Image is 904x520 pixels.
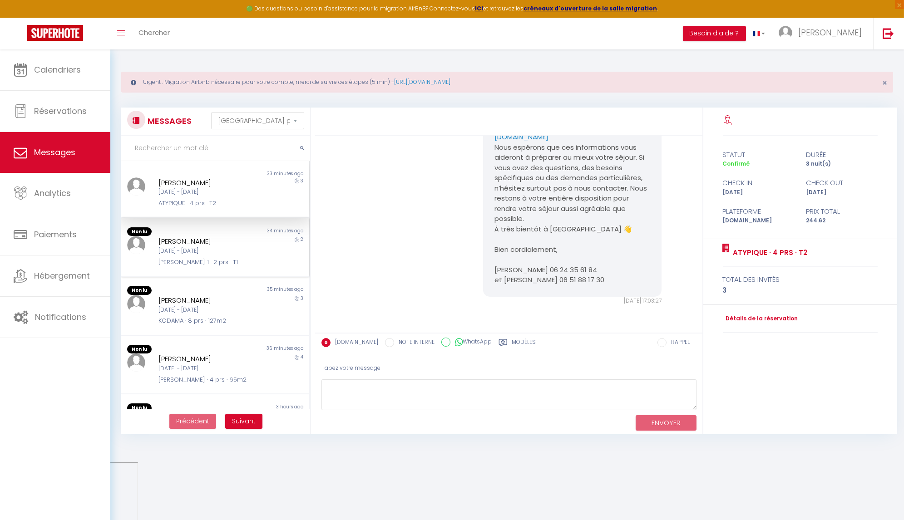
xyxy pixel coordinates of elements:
label: Modèles [512,338,536,349]
div: [DATE] - [DATE] [158,188,257,196]
img: ... [779,26,792,39]
span: 3 [301,295,303,302]
span: Non lu [127,345,152,354]
div: check in [716,177,800,188]
a: Détails de la réservation [723,314,798,323]
div: Plateforme [716,206,800,217]
div: KODAMA · 8 prs · 127m2 [158,316,257,325]
span: [PERSON_NAME] [798,27,862,38]
input: Rechercher un mot clé [121,136,310,161]
a: [URL][DOMAIN_NAME] [394,78,450,86]
img: ... [127,177,145,196]
span: Non lu [127,227,152,236]
div: [DATE] - [DATE] [158,364,257,373]
div: 244.62 [800,216,884,225]
div: [PERSON_NAME] · 4 prs · 65m2 [158,375,257,384]
div: [PERSON_NAME] [158,177,257,188]
div: 33 minutes ago [215,170,309,177]
button: Next [225,414,262,429]
div: [DATE] [800,188,884,197]
div: 3 [723,285,878,296]
span: × [882,77,887,88]
button: ENVOYER [636,415,697,431]
div: [PERSON_NAME] [158,236,257,247]
div: 35 minutes ago [215,286,309,295]
div: [DATE] [716,188,800,197]
div: [DOMAIN_NAME] [716,216,800,225]
span: Paiements [34,229,77,240]
label: WhatsApp [450,338,492,348]
div: [DATE] - [DATE] [158,306,257,314]
span: 3 [301,177,303,184]
div: 36 minutes ago [215,345,309,354]
a: Chercher [132,18,177,49]
div: statut [716,149,800,160]
img: ... [127,236,145,254]
a: ... [PERSON_NAME] [772,18,873,49]
div: [PERSON_NAME] 1 · 2 prs · T1 [158,258,257,267]
label: RAPPEL [667,338,690,348]
span: 2 [301,236,303,243]
label: [DOMAIN_NAME] [331,338,378,348]
div: 34 minutes ago [215,227,309,236]
button: Ouvrir le widget de chat LiveChat [7,4,35,31]
p: Nous espérons que ces informations vous aideront à préparer au mieux votre séjour. Si vous avez d... [494,142,650,224]
div: [DATE] - [DATE] [158,247,257,255]
div: Urgent : Migration Airbnb nécessaire pour votre compte, merci de suivre ces étapes (5 min) - [121,72,893,93]
div: check out [800,177,884,188]
img: Super Booking [27,25,83,41]
div: 3 nuit(s) [800,160,884,168]
div: durée [800,149,884,160]
span: Précédent [176,417,209,426]
div: total des invités [723,274,878,285]
img: ... [127,295,145,313]
a: ATYPIQUE · 4 prs · T2 [730,247,808,258]
span: 4 [301,353,303,360]
div: [PERSON_NAME] [158,353,257,364]
span: Suivant [232,417,256,426]
span: Hébergement [34,270,90,281]
span: Messages [34,147,75,158]
div: Tapez votre message [321,357,697,379]
label: NOTE INTERNE [394,338,435,348]
span: Chercher [138,28,170,37]
span: Non lu [127,286,152,295]
button: Besoin d'aide ? [683,26,746,41]
span: Calendriers [34,64,81,75]
div: Prix total [800,206,884,217]
img: logout [883,28,894,39]
div: 3 hours ago [215,403,309,412]
h3: MESSAGES [145,111,192,131]
button: Close [882,79,887,87]
span: Réservations [34,105,87,117]
div: [PERSON_NAME] [158,295,257,306]
span: Analytics [34,187,71,199]
div: [DATE] 17:03:27 [483,297,662,305]
div: ATYPIQUE · 4 prs · T2 [158,199,257,208]
span: Notifications [35,311,86,323]
p: À très bientôt à [GEOGRAPHIC_DATA] 👋 Bien cordialement, [PERSON_NAME] 06 24 35 61 84 et [PERSON_N... [494,224,650,285]
a: ICI [475,5,483,12]
button: Previous [169,414,216,429]
span: Non lu [127,403,152,412]
span: Confirmé [723,160,750,167]
iframe: Chat [865,479,897,513]
a: créneaux d'ouverture de la salle migration [524,5,657,12]
img: ... [127,353,145,372]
